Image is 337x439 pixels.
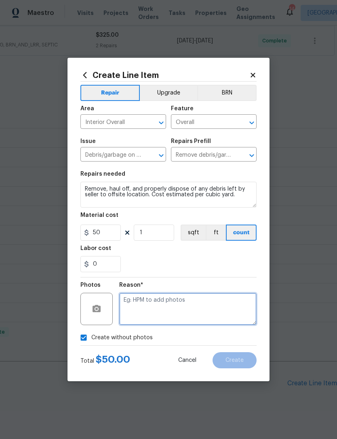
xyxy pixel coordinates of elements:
[165,352,209,368] button: Cancel
[80,85,140,101] button: Repair
[178,357,196,363] span: Cancel
[225,357,244,363] span: Create
[156,150,167,161] button: Open
[226,225,257,241] button: count
[80,182,257,208] textarea: Remove, haul off, and properly dispose of any debris left by seller to offsite location. Cost est...
[171,106,194,111] h5: Feature
[91,334,153,342] span: Create without photos
[80,246,111,251] h5: Labor cost
[80,106,94,111] h5: Area
[80,139,96,144] h5: Issue
[80,71,249,80] h2: Create Line Item
[80,282,101,288] h5: Photos
[246,150,257,161] button: Open
[246,117,257,128] button: Open
[80,355,130,365] div: Total
[156,117,167,128] button: Open
[140,85,198,101] button: Upgrade
[80,171,125,177] h5: Repairs needed
[213,352,257,368] button: Create
[197,85,257,101] button: BRN
[80,212,118,218] h5: Material cost
[119,282,143,288] h5: Reason*
[206,225,226,241] button: ft
[171,139,211,144] h5: Repairs Prefill
[181,225,206,241] button: sqft
[96,355,130,364] span: $ 50.00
